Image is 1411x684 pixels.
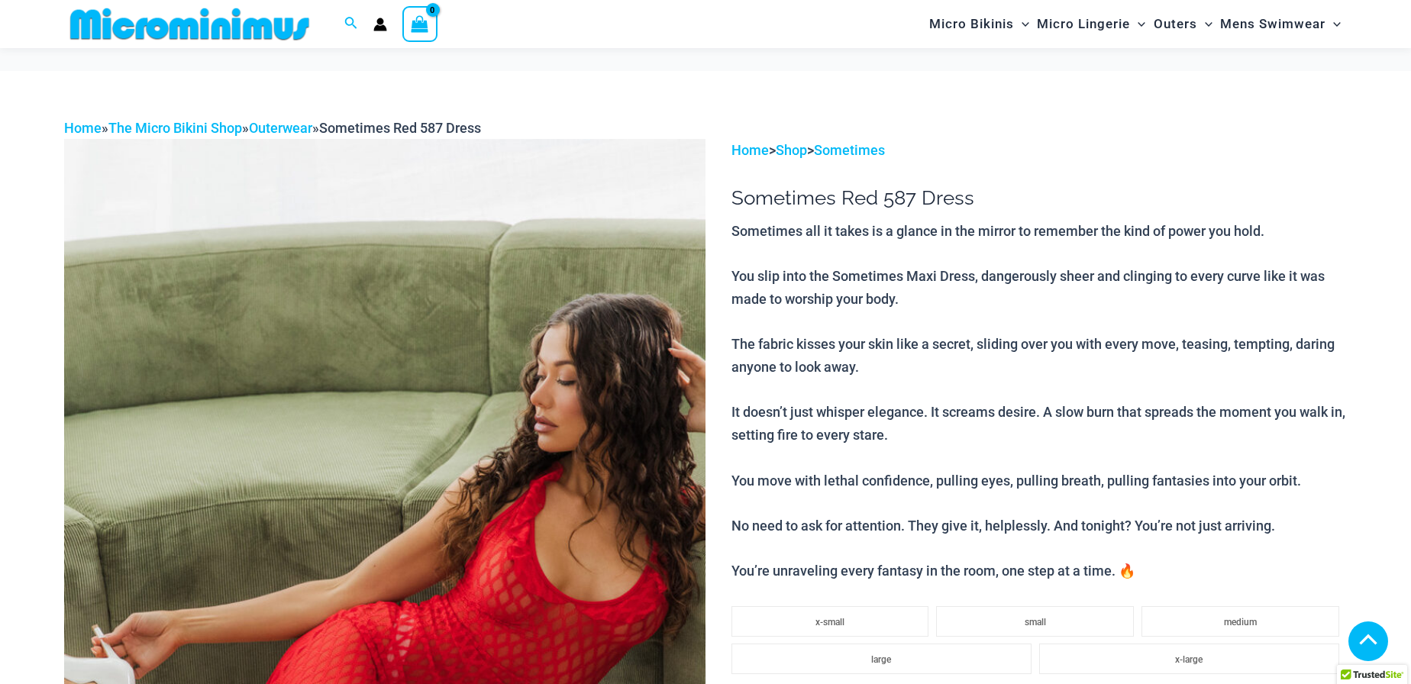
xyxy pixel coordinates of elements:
[925,5,1033,44] a: Micro BikinisMenu ToggleMenu Toggle
[1325,5,1341,44] span: Menu Toggle
[1175,654,1203,665] span: x-large
[1154,5,1197,44] span: Outers
[815,617,844,628] span: x-small
[731,142,769,158] a: Home
[731,186,1347,210] h1: Sometimes Red 587 Dress
[373,18,387,31] a: Account icon link
[64,120,481,136] span: » » »
[731,220,1347,582] p: Sometimes all it takes is a glance in the mirror to remember the kind of power you hold. You slip...
[1224,617,1257,628] span: medium
[1037,5,1130,44] span: Micro Lingerie
[64,7,315,41] img: MM SHOP LOGO FLAT
[1220,5,1325,44] span: Mens Swimwear
[814,142,885,158] a: Sometimes
[1014,5,1029,44] span: Menu Toggle
[929,5,1014,44] span: Micro Bikinis
[1141,606,1339,637] li: medium
[731,644,1032,674] li: large
[344,15,358,34] a: Search icon link
[402,6,438,41] a: View Shopping Cart, empty
[1216,5,1345,44] a: Mens SwimwearMenu ToggleMenu Toggle
[1025,617,1046,628] span: small
[731,139,1347,162] p: > >
[1150,5,1216,44] a: OutersMenu ToggleMenu Toggle
[871,654,891,665] span: large
[108,120,242,136] a: The Micro Bikini Shop
[1033,5,1149,44] a: Micro LingerieMenu ToggleMenu Toggle
[64,120,102,136] a: Home
[1197,5,1212,44] span: Menu Toggle
[731,606,929,637] li: x-small
[923,2,1347,46] nav: Site Navigation
[1039,644,1339,674] li: x-large
[319,120,481,136] span: Sometimes Red 587 Dress
[936,606,1134,637] li: small
[1130,5,1145,44] span: Menu Toggle
[249,120,312,136] a: Outerwear
[776,142,807,158] a: Shop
